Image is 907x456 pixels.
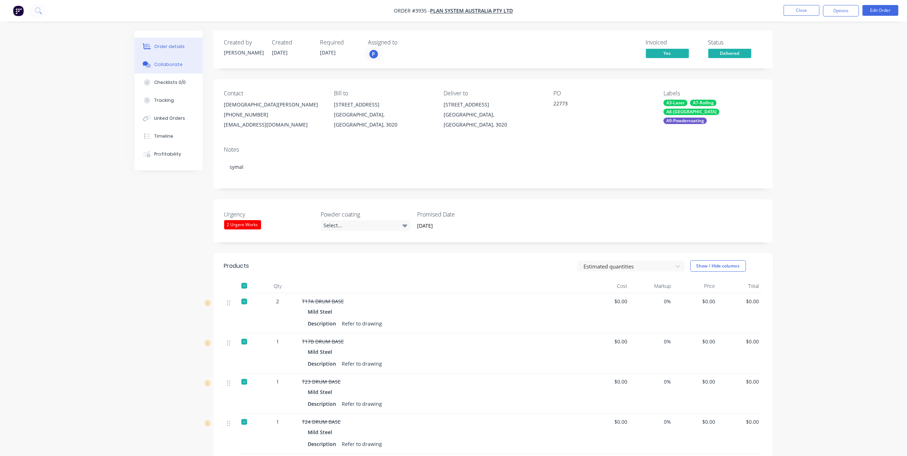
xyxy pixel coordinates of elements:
[863,5,898,16] button: Edit Order
[302,418,341,425] span: T24 DRUM BASE
[308,318,339,329] div: Description
[444,100,542,110] div: [STREET_ADDRESS]
[444,90,542,97] div: Deliver to
[663,109,719,115] div: A8-[GEOGRAPHIC_DATA]
[677,378,715,385] span: $0.00
[308,439,339,449] div: Description
[677,338,715,345] span: $0.00
[154,79,186,86] div: Checklists 0/0
[444,110,542,130] div: [GEOGRAPHIC_DATA], [GEOGRAPHIC_DATA], 3020
[334,90,432,97] div: Bill to
[134,38,203,56] button: Order details
[134,109,203,127] button: Linked Orders
[368,49,379,60] button: P
[417,210,507,219] label: Promised Date
[224,146,762,153] div: Notes
[13,5,24,16] img: Factory
[154,97,174,104] div: Tracking
[368,39,440,46] div: Assigned to
[154,133,173,139] div: Timeline
[277,298,279,305] span: 2
[444,100,542,130] div: [STREET_ADDRESS][GEOGRAPHIC_DATA], [GEOGRAPHIC_DATA], 3020
[633,418,671,426] span: 0%
[308,307,335,317] div: Mild Steel
[224,210,314,219] label: Urgency
[721,298,759,305] span: $0.00
[586,279,630,293] div: Cost
[412,220,501,231] input: Enter date
[721,338,759,345] span: $0.00
[308,347,335,357] div: Mild Steel
[554,100,643,110] div: 22773
[224,220,261,229] div: 2 Urgent Works
[277,378,279,385] span: 1
[633,378,671,385] span: 0%
[690,100,717,106] div: A7-Rolling
[154,115,185,122] div: Linked Orders
[277,338,279,345] span: 1
[677,418,715,426] span: $0.00
[302,338,344,345] span: T17B DRUM BASE
[589,338,628,345] span: $0.00
[663,90,762,97] div: Labels
[224,262,249,270] div: Products
[339,399,385,409] div: Refer to drawing
[154,151,181,157] div: Profitability
[690,260,746,272] button: Show / Hide columns
[784,5,819,16] button: Close
[721,418,759,426] span: $0.00
[589,418,628,426] span: $0.00
[718,279,762,293] div: Total
[154,61,183,68] div: Collaborate
[339,439,385,449] div: Refer to drawing
[224,110,322,120] div: [PHONE_NUMBER]
[272,39,312,46] div: Created
[256,279,299,293] div: Qty
[339,318,385,329] div: Refer to drawing
[277,418,279,426] span: 1
[134,56,203,73] button: Collaborate
[321,210,410,219] label: Powder coating
[633,298,671,305] span: 0%
[721,378,759,385] span: $0.00
[320,39,360,46] div: Required
[302,298,344,305] span: T17A DRUM BASE
[134,145,203,163] button: Profitability
[334,110,432,130] div: [GEOGRAPHIC_DATA], [GEOGRAPHIC_DATA], 3020
[308,427,335,437] div: Mild Steel
[430,8,513,14] a: Plan System Australia Pty Ltd
[308,387,335,397] div: Mild Steel
[663,118,707,124] div: A9-Powdercoating
[589,378,628,385] span: $0.00
[663,100,688,106] div: A3-Laser
[339,358,385,369] div: Refer to drawing
[334,100,432,110] div: [STREET_ADDRESS]
[224,100,322,110] div: [DEMOGRAPHIC_DATA][PERSON_NAME]
[633,338,671,345] span: 0%
[674,279,718,293] div: Price
[134,73,203,91] button: Checklists 0/0
[394,8,430,14] span: Order #3935 -
[308,358,339,369] div: Description
[224,39,264,46] div: Created by
[708,49,751,60] button: Delivered
[134,127,203,145] button: Timeline
[677,298,715,305] span: $0.00
[154,43,185,50] div: Order details
[708,49,751,58] span: Delivered
[308,399,339,409] div: Description
[134,91,203,109] button: Tracking
[224,120,322,130] div: [EMAIL_ADDRESS][DOMAIN_NAME]
[224,156,762,178] div: symal
[630,279,674,293] div: Markup
[224,100,322,130] div: [DEMOGRAPHIC_DATA][PERSON_NAME][PHONE_NUMBER][EMAIL_ADDRESS][DOMAIN_NAME]
[272,49,288,56] span: [DATE]
[321,220,410,231] div: Select...
[646,39,700,46] div: Invoiced
[823,5,859,16] button: Options
[646,49,689,58] span: Yes
[554,90,652,97] div: PO
[320,49,336,56] span: [DATE]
